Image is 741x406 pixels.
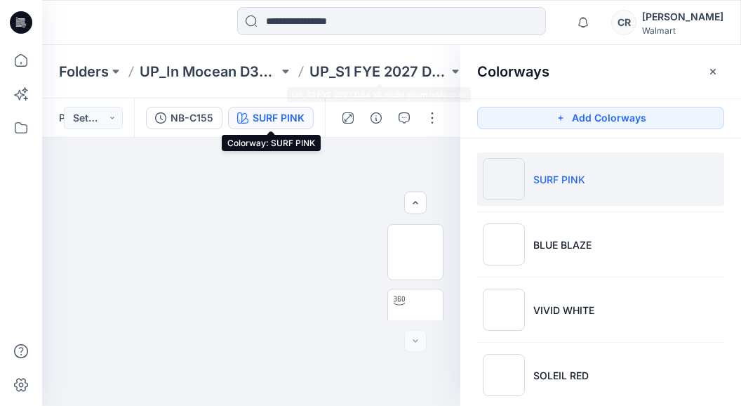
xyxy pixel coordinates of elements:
div: NB-C155 [171,110,213,126]
p: VIVID WHITE [533,303,594,317]
h2: Colorways [477,63,549,80]
button: Details [365,107,387,129]
button: SURF PINK [228,107,314,129]
p: BLUE BLAZE [533,237,592,252]
img: VIVID WHITE [483,289,525,331]
p: SURF PINK [533,172,585,187]
img: SURF PINK [483,158,525,200]
div: CR [611,10,636,35]
span: Posted [DATE] 19:17 by [59,110,64,125]
a: UP_S1 FYE 2027 D34 YA NoBo Swim InMocean [309,62,448,81]
div: SURF PINK [253,110,305,126]
img: BLUE BLAZE [483,223,525,266]
a: Folders [59,62,109,81]
a: UP_In Mocean D34 YA NoBo Swim [140,62,279,81]
button: NB-C155 [146,107,222,129]
div: Walmart [642,25,723,36]
p: SOLEIL RED [533,368,589,383]
img: SOLEIL RED [483,354,525,396]
button: Add Colorways [477,107,724,129]
div: [PERSON_NAME] [642,8,723,25]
